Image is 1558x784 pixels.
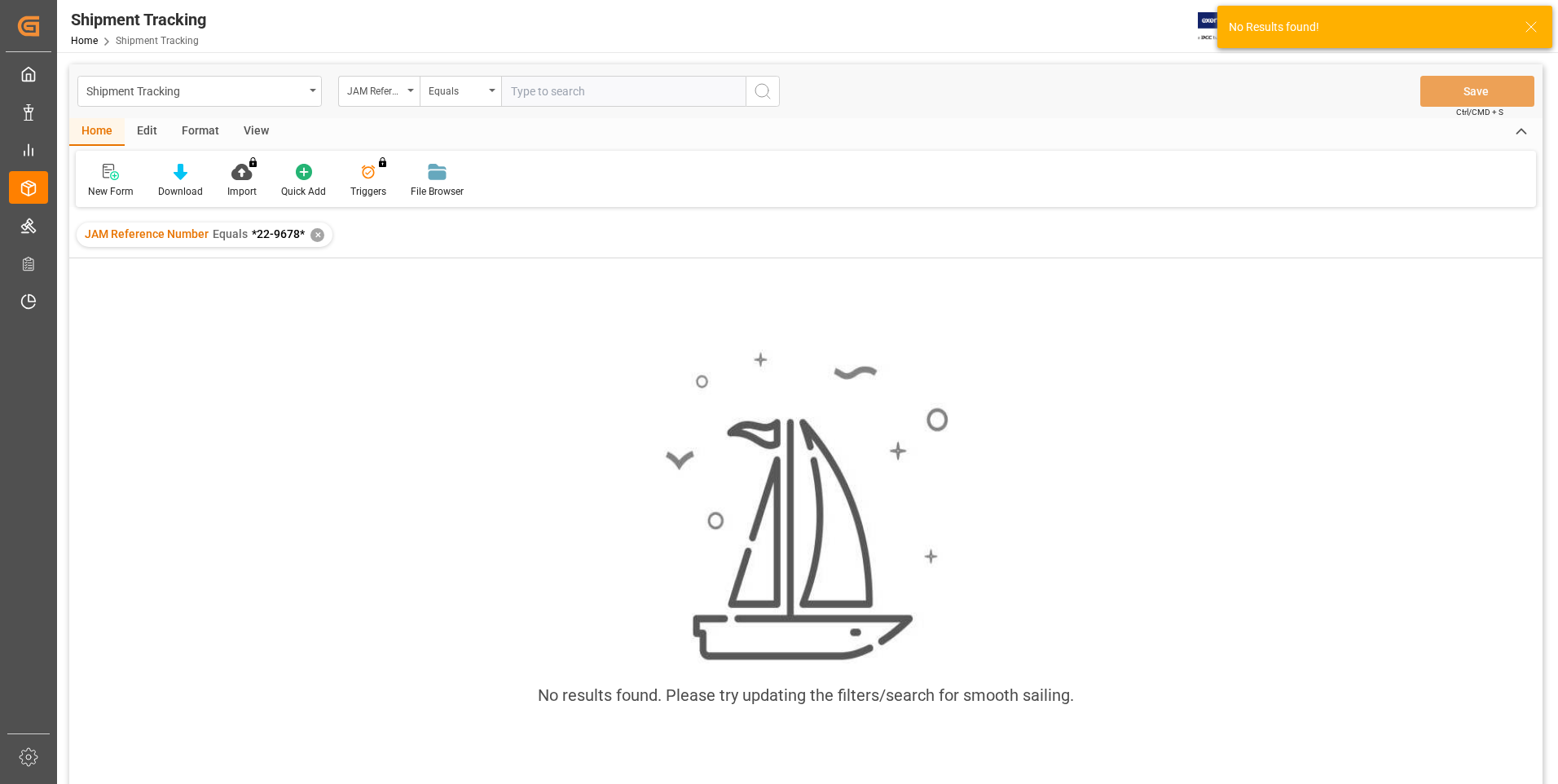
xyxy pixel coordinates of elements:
div: File Browser [411,184,464,199]
span: JAM Reference Number [85,227,209,240]
a: Home [71,35,98,46]
button: search button [746,76,780,107]
div: Quick Add [281,184,326,199]
button: open menu [420,76,501,107]
div: New Form [88,184,134,199]
div: ✕ [310,228,324,242]
img: Exertis%20JAM%20-%20Email%20Logo.jpg_1722504956.jpg [1198,12,1254,41]
div: Shipment Tracking [86,80,304,100]
div: Download [158,184,203,199]
img: smooth_sailing.jpeg [663,350,948,663]
div: No results found. Please try updating the filters/search for smooth sailing. [538,683,1074,707]
div: Format [169,118,231,146]
div: JAM Reference Number [347,80,403,99]
input: Type to search [501,76,746,107]
button: Save [1420,76,1534,107]
button: open menu [77,76,322,107]
div: View [231,118,281,146]
div: Home [69,118,125,146]
div: Edit [125,118,169,146]
div: Equals [429,80,484,99]
span: Ctrl/CMD + S [1456,106,1503,118]
span: Equals [213,227,248,240]
div: No Results found! [1229,19,1509,36]
div: Shipment Tracking [71,7,206,32]
button: open menu [338,76,420,107]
